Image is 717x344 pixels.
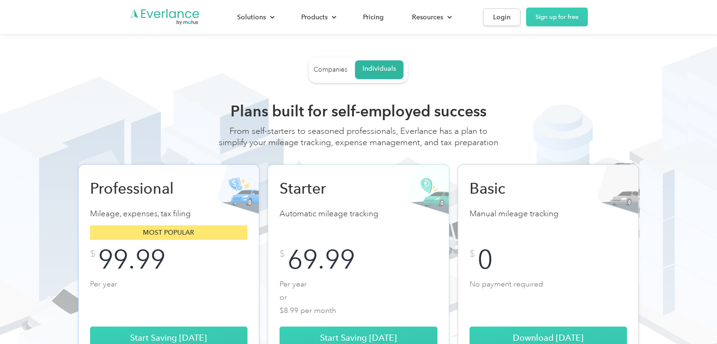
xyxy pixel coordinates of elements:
a: Sign up for free [526,8,588,26]
div: $ [470,249,475,259]
p: Automatic mileage tracking [280,207,437,221]
div: Products [301,11,328,23]
div: Solutions [237,11,266,23]
div: From self-starters to seasoned professionals, Everlance has a plan to simplify your mileage track... [217,125,500,157]
h2: Professional [90,179,189,198]
p: Per year or $8.99 per month [280,278,437,315]
div: Login [493,11,511,23]
a: Go to homepage [130,8,200,26]
div: 69.99 [288,249,355,270]
p: Per year [90,278,248,315]
div: 99.99 [98,249,165,270]
div: Resources [412,11,443,23]
div: Most popular [90,225,248,240]
div: $ [280,249,285,259]
div: Pricing [363,11,384,23]
a: Login [483,8,520,26]
p: Manual mileage tracking [470,207,627,221]
a: Pricing [354,9,393,25]
h2: Basic [470,179,569,198]
h2: Starter [280,179,379,198]
div: $ [90,249,95,259]
p: Mileage, expenses, tax filing [90,207,248,221]
p: No payment required [470,278,627,315]
div: Individuals [363,65,396,73]
div: Companies [313,66,347,74]
h2: Plans built for self-employed success [217,102,500,121]
div: 0 [478,249,493,270]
